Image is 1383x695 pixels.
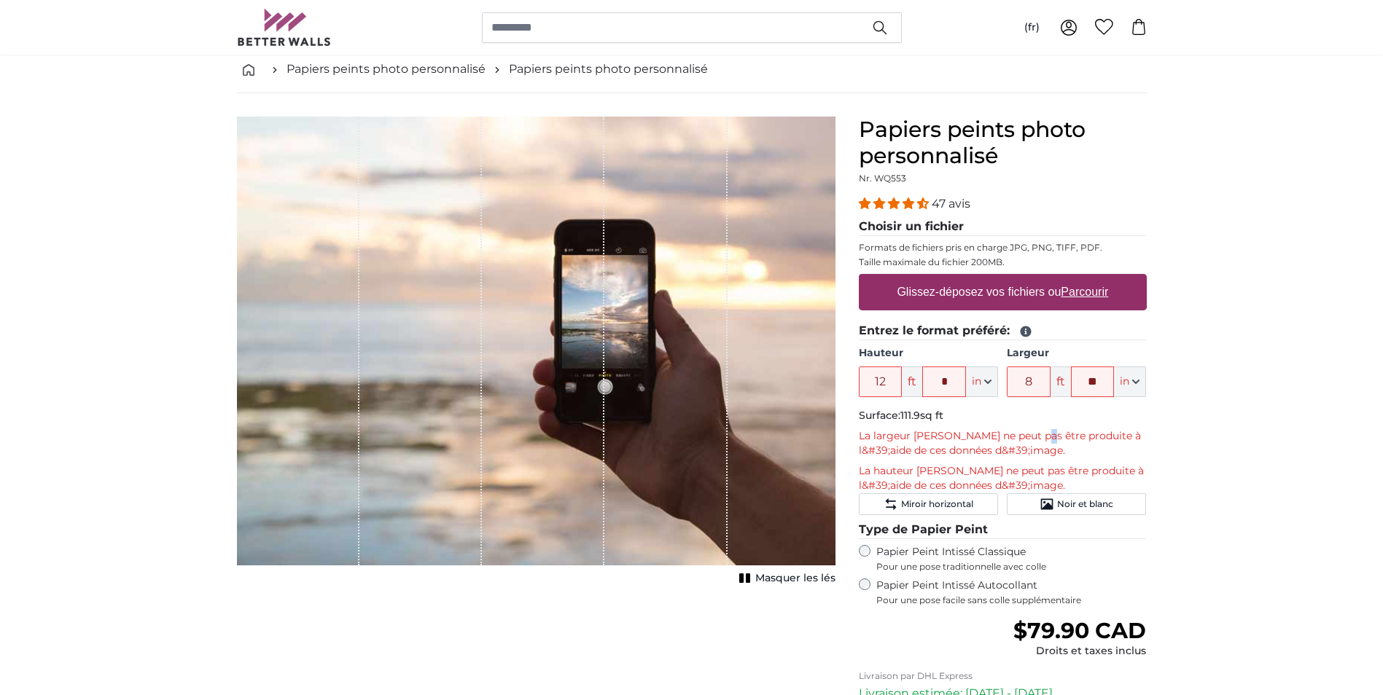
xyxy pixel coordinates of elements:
[876,561,1147,573] span: Pour une pose traditionnelle avec colle
[1061,286,1108,298] u: Parcourir
[755,571,835,586] span: Masquer les lés
[735,568,835,589] button: Masquer les lés
[932,197,970,211] span: 47 avis
[859,117,1147,169] h1: Papiers peints photo personnalisé
[237,46,1147,93] nav: breadcrumbs
[972,374,981,389] span: in
[859,464,1147,493] p: La hauteur [PERSON_NAME] ne peut pas être produite à l&#39;aide de ces données d&#39;image.
[876,594,1147,606] span: Pour une pose facile sans colle supplémentaire
[1057,498,1113,510] span: Noir et blanc
[859,493,998,515] button: Miroir horizontal
[859,346,998,361] label: Hauteur
[902,366,922,397] span: ft
[966,366,998,397] button: in
[859,409,1147,423] p: Surface:
[859,256,1147,268] p: Taille maximale du fichier 200MB.
[901,498,973,510] span: Miroir horizontal
[859,218,1147,236] legend: Choisir un fichier
[1120,374,1129,389] span: in
[1013,644,1146,659] div: Droits et taxes inclus
[859,322,1147,340] legend: Entrez le format préféré:
[859,670,1147,682] p: Livraison par DHL Express
[1013,617,1146,644] span: $79.90 CAD
[876,578,1147,606] label: Papier Peint Intissé Autocollant
[1051,366,1071,397] span: ft
[859,242,1147,254] p: Formats de fichiers pris en charge JPG, PNG, TIFF, PDF.
[509,60,708,78] a: Papiers peints photo personnalisé
[876,545,1147,573] label: Papier Peint Intissé Classique
[237,117,835,589] div: 1 of 1
[1007,493,1146,515] button: Noir et blanc
[859,429,1147,458] p: La largeur [PERSON_NAME] ne peut pas être produite à l&#39;aide de ces données d&#39;image.
[900,409,943,422] span: 111.9sq ft
[891,278,1114,307] label: Glissez-déposez vos fichiers ou
[859,173,906,184] span: Nr. WQ553
[237,9,332,46] img: Betterwalls
[1013,15,1051,41] button: (fr)
[859,197,932,211] span: 4.38 stars
[1007,346,1146,361] label: Largeur
[1114,366,1146,397] button: in
[287,60,486,78] a: Papiers peints photo personnalisé
[859,521,1147,539] legend: Type de Papier Peint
